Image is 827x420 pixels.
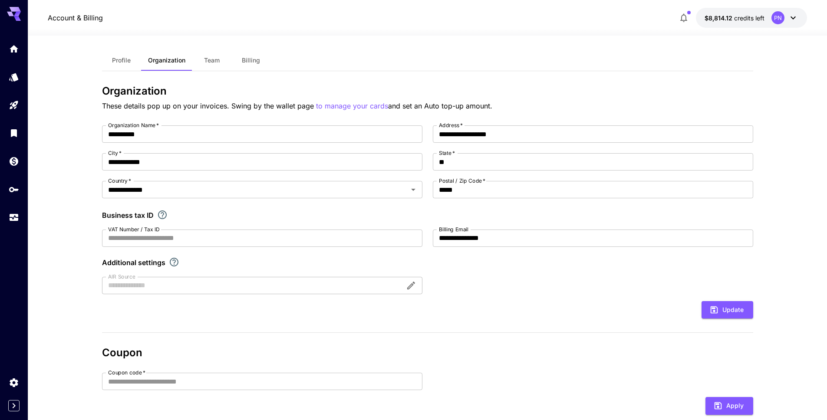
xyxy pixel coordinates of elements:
div: Models [9,72,19,82]
label: Country [108,177,131,184]
button: Update [702,301,753,319]
div: $8,814.11528 [705,13,764,23]
label: State [439,149,455,157]
div: PN [771,11,784,24]
button: $8,814.11528PN [696,8,807,28]
span: and set an Auto top-up amount. [388,102,492,110]
span: Billing [242,56,260,64]
div: Playground [9,100,19,111]
button: Apply [705,397,753,415]
label: AIR Source [108,273,135,280]
nav: breadcrumb [48,13,103,23]
div: Usage [9,212,19,223]
div: Library [9,128,19,138]
label: Organization Name [108,121,159,129]
span: Profile [112,56,131,64]
label: VAT Number / Tax ID [108,226,160,233]
button: to manage your cards [316,101,388,112]
h3: Coupon [102,347,753,359]
label: Billing Email [439,226,468,233]
svg: Explore additional customization settings [169,257,179,267]
label: Coupon code [108,369,145,376]
p: Additional settings [102,257,165,268]
span: These details pop up on your invoices. Swing by the wallet page [102,102,316,110]
p: Business tax ID [102,210,154,220]
div: Settings [9,375,19,386]
a: Account & Billing [48,13,103,23]
span: Organization [148,56,185,64]
label: Postal / Zip Code [439,177,485,184]
label: City [108,149,122,157]
span: credits left [734,14,764,22]
span: $8,814.12 [705,14,734,22]
div: Wallet [9,156,19,167]
div: Home [9,43,19,54]
svg: If you are a business tax registrant, please enter your business tax ID here. [157,210,168,220]
label: Address [439,121,463,129]
div: API Keys [9,184,19,195]
h3: Organization [102,85,753,97]
button: Open [407,184,419,196]
span: Team [204,56,220,64]
button: Expand sidebar [8,400,20,411]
